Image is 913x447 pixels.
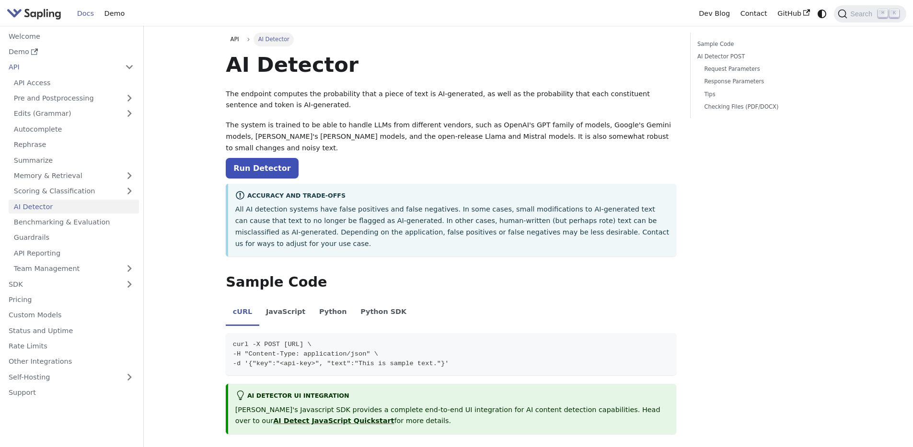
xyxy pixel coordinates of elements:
a: Team Management [9,262,139,276]
a: Demo [3,45,139,59]
a: API [3,60,120,74]
a: Scoring & Classification [9,184,139,198]
kbd: ⌘ [878,9,888,18]
a: Response Parameters [704,77,824,86]
a: Self-Hosting [3,370,139,384]
span: AI Detector [254,33,294,46]
a: Request Parameters [704,65,824,74]
kbd: K [890,9,899,18]
a: Other Integrations [3,355,139,369]
a: Summarize [9,153,139,167]
a: Contact [735,6,773,21]
p: [PERSON_NAME]'s Javascript SDK provides a complete end-to-end UI integration for AI content detec... [235,404,670,427]
a: Memory & Retrieval [9,169,139,183]
h1: AI Detector [226,52,676,78]
p: The endpoint computes the probability that a piece of text is AI-generated, as well as the probab... [226,89,676,112]
a: Pricing [3,293,139,307]
a: GitHub [772,6,815,21]
a: Custom Models [3,308,139,322]
li: Python SDK [354,300,414,326]
a: Rephrase [9,138,139,152]
a: Edits (Grammar) [9,107,139,121]
button: Expand sidebar category 'SDK' [120,277,139,291]
span: API [231,36,239,43]
a: Autocomplete [9,122,139,136]
div: Accuracy and Trade-offs [235,190,670,202]
span: -d '{"key":"<api-key>", "text":"This is sample text."}' [233,360,449,367]
a: API [226,33,243,46]
a: Sapling.ai [7,7,65,21]
a: API Reporting [9,246,139,260]
a: Sample Code [697,40,827,49]
span: curl -X POST [URL] \ [233,341,312,348]
a: Docs [72,6,99,21]
a: Pre and Postprocessing [9,91,139,105]
a: Status and Uptime [3,324,139,337]
button: Search (Command+K) [834,5,906,22]
li: cURL [226,300,259,326]
a: AI Detector POST [697,52,827,61]
span: -H "Content-Type: application/json" \ [233,350,378,358]
a: Welcome [3,29,139,43]
p: The system is trained to be able to handle LLMs from different vendors, such as OpenAI's GPT fami... [226,120,676,154]
li: Python [312,300,354,326]
li: JavaScript [259,300,312,326]
a: Demo [99,6,130,21]
nav: Breadcrumbs [226,33,676,46]
button: Switch between dark and light mode (currently system mode) [815,7,829,21]
a: Tips [704,90,824,99]
a: Dev Blog [693,6,735,21]
a: AI Detector [9,200,139,213]
h2: Sample Code [226,274,676,291]
a: Checking Files (PDF/DOCX) [704,102,824,112]
a: Support [3,386,139,400]
img: Sapling.ai [7,7,61,21]
a: AI Detect JavaScript Quickstart [273,417,394,425]
span: Search [847,10,878,18]
a: API Access [9,76,139,89]
a: SDK [3,277,120,291]
a: Benchmarking & Evaluation [9,215,139,229]
p: All AI detection systems have false positives and false negatives. In some cases, small modificat... [235,204,670,249]
a: Rate Limits [3,339,139,353]
div: AI Detector UI integration [235,391,670,402]
a: Run Detector [226,158,298,179]
a: Guardrails [9,231,139,245]
button: Collapse sidebar category 'API' [120,60,139,74]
